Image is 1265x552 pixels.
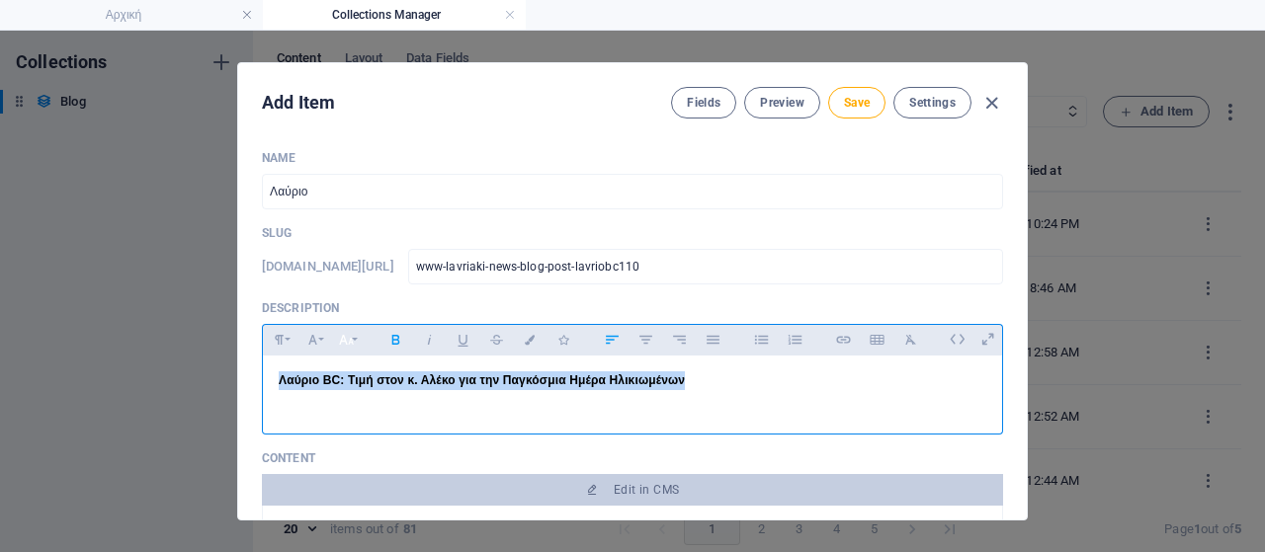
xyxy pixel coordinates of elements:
[909,95,956,111] span: Settings
[687,95,720,111] span: Fields
[262,150,1003,166] p: Name
[760,95,803,111] span: Preview
[972,324,1003,355] i: Open as overlay
[330,327,362,353] button: Font Size
[671,87,736,118] button: Fields
[828,87,885,118] button: Save
[447,327,478,353] button: Underline (Ctrl+U)
[480,327,512,353] button: Strikethrough
[296,327,328,353] button: Font Family
[861,327,892,353] button: Insert Table
[263,327,295,353] button: Paragraph Format
[279,373,685,387] strong: Λαύριο BC: Τιμή στον κ. Αλέκο για την Παγκόσμια Ημέρα Ηλικιωμένων
[663,327,695,353] button: Align Right
[779,327,810,353] button: Ordered List
[844,95,870,111] span: Save
[893,87,971,118] button: Settings
[262,225,1003,241] p: Slug
[262,474,1003,506] button: Edit in CMS
[262,255,394,278] h6: [DOMAIN_NAME][URL]
[596,327,628,353] button: Align Left
[745,327,777,353] button: Unordered List
[514,327,546,353] button: Colors
[827,327,859,353] button: Insert Link
[262,91,335,115] h2: Add Item
[630,327,661,353] button: Align Center
[413,327,445,353] button: Italic (Ctrl+I)
[262,300,1003,316] p: Description
[263,4,526,26] h4: Collections Manager
[744,87,819,118] button: Preview
[614,482,679,498] span: Edit in CMS
[942,324,972,355] i: Edit HTML
[894,327,926,353] button: Clear Formatting
[379,327,411,353] button: Bold (Ctrl+B)
[262,450,1003,466] p: Content
[697,327,728,353] button: Align Justify
[548,327,579,353] button: Icons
